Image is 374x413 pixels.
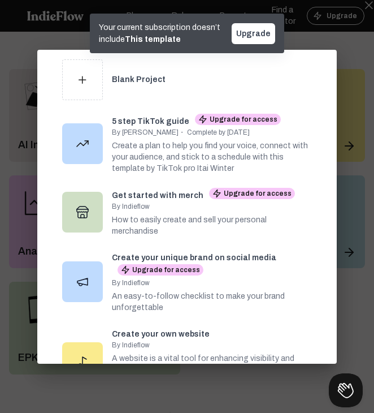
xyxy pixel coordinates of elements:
[112,330,210,338] span: Create your own website
[209,188,295,199] span: Upgrade for access
[112,203,150,210] span: By Indieflow
[232,23,275,44] button: Upgrade
[112,137,312,174] div: Create a plan to help you find your voice, connect with your audience, and stick to a schedule wi...
[112,74,312,85] div: Blank Project
[195,114,281,125] span: Upgrade for access
[112,211,312,237] div: How to easily create and sell your personal merchandise
[329,373,363,407] iframe: Toggle Customer Support
[179,128,250,136] span: ・ Complete by [DATE]
[112,279,150,287] span: By Indieflow
[112,128,179,136] span: By [PERSON_NAME]
[112,191,203,200] span: Get started with merch
[77,75,88,85] mat-icon: add
[112,341,150,349] span: By Indieflow
[118,264,203,276] span: Upgrade for access
[236,29,271,38] span: Upgrade
[125,35,181,44] strong: This template
[112,253,276,262] span: Create your unique brand on social media
[99,21,232,45] span: Your current subscription doesn’t include
[112,117,189,126] span: 5 step TikTok guide
[112,287,312,313] div: An easy-to-follow checklist to make your brand unforgettable
[112,350,312,398] div: A website is a vital tool for enhancing visibility and getting the right vibe across - use this l...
